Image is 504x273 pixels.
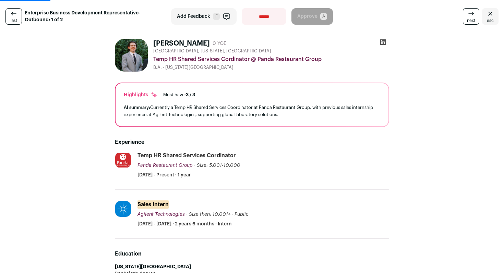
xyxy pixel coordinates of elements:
[482,8,499,25] a: Close
[235,212,249,217] span: Public
[124,104,380,118] div: Currently a Temp HR Shared Services Coordinator at Panda Restaurant Group, with previous sales in...
[171,8,237,25] button: Add Feedback F
[124,105,150,110] span: AI summary:
[213,13,220,20] span: F
[115,264,191,269] strong: [US_STATE][GEOGRAPHIC_DATA]
[115,153,131,167] img: dab9b35caddb26e16aeb674e5a5988c894c97c44a7114c5f6c58432b3e6c6c02.jpg
[186,92,195,97] span: 3 / 3
[153,39,210,48] h1: [PERSON_NAME]
[137,152,236,159] div: Temp HR Shared Services Cordinator
[463,8,479,25] a: next
[487,18,494,23] span: esc
[186,212,230,217] span: · Size then: 10,001+
[115,39,148,72] img: 970490ef52cb185dd95b89dfefdbf9e8bd5e018b3f598fd8cdfff86d639f6997.jpg
[11,18,17,23] span: last
[163,92,195,98] div: Must have:
[153,55,389,63] div: Temp HR Shared Services Cordinator @ Panda Restaurant Group
[5,8,22,25] a: last
[467,18,475,23] span: next
[213,40,226,47] div: 0 YOE
[137,212,185,217] span: Agilent Technologies
[137,200,169,209] mark: Sales Intern
[25,10,166,23] strong: Enterprise Business Development Representative- Outbound: 1 of 2
[177,13,210,20] span: Add Feedback
[153,48,271,54] span: [GEOGRAPHIC_DATA], [US_STATE], [GEOGRAPHIC_DATA]
[194,163,240,168] span: · Size: 5,001-10,000
[124,91,158,98] div: Highlights
[115,250,389,258] h2: Education
[137,221,232,227] span: [DATE] - [DATE] · 2 years 6 months · Intern
[137,172,191,178] span: [DATE] - Present · 1 year
[137,163,193,168] span: Panda Restaurant Group
[115,138,389,146] h2: Experience
[115,201,131,217] img: 2e6db971251f6342dec0f64e8c378e674454ac3bff7625ae1b36df37a79873b0.jpg
[153,65,389,70] div: B.A. - [US_STATE][GEOGRAPHIC_DATA]
[232,211,233,218] span: ·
